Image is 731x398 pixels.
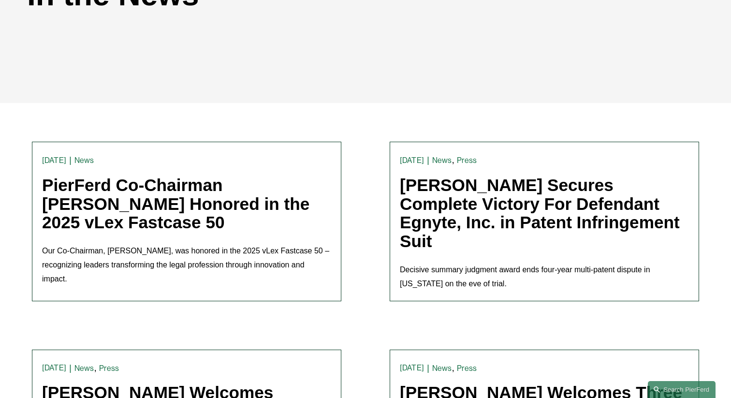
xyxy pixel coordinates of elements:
time: [DATE] [400,364,424,372]
span: , [94,363,97,373]
a: Search this site [648,381,716,398]
a: [PERSON_NAME] Secures Complete Victory For Defendant Egnyte, Inc. in Patent Infringement Suit [400,176,680,251]
a: News [432,156,452,165]
a: News [74,156,94,165]
p: Our Co-Chairman, [PERSON_NAME], was honored in the 2025 vLex Fastcase 50 – recognizing leaders tr... [42,244,331,286]
a: PierFerd Co-Chairman [PERSON_NAME] Honored in the 2025 vLex Fastcase 50 [42,176,309,232]
a: Press [99,364,119,373]
span: , [452,155,454,165]
a: Press [457,364,477,373]
time: [DATE] [400,157,424,164]
a: News [432,364,452,373]
time: [DATE] [42,157,66,164]
p: Decisive summary judgment award ends four-year multi-patent dispute in [US_STATE] on the eve of t... [400,263,689,291]
a: News [74,364,94,373]
span: , [452,363,454,373]
time: [DATE] [42,364,66,372]
a: Press [457,156,477,165]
